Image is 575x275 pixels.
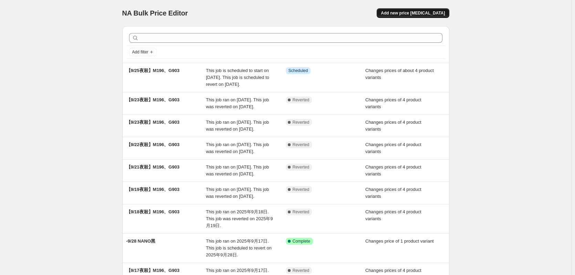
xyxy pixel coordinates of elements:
[126,164,180,170] span: 【9/21夜殺】M196、G903
[293,268,310,273] span: Reverted
[206,120,269,132] span: This job ran on [DATE]. This job was reverted on [DATE].
[365,120,421,132] span: Changes prices of 4 product variants
[206,187,269,199] span: This job ran on [DATE]. This job was reverted on [DATE].
[365,238,434,244] span: Changes price of 1 product variant
[126,68,180,73] span: 【9/25夜殺】M196、G903
[365,97,421,109] span: Changes prices of 4 product variants
[293,209,310,215] span: Reverted
[293,187,310,192] span: Reverted
[126,209,180,214] span: 【9/18夜殺】M196、G903
[206,209,273,228] span: This job ran on 2025年9月18日. This job was reverted on 2025年9月19日.
[206,97,269,109] span: This job ran on [DATE]. This job was reverted on [DATE].
[126,142,180,147] span: 【9/22夜殺】M196、G903
[206,164,269,176] span: This job ran on [DATE]. This job was reverted on [DATE].
[365,142,421,154] span: Changes prices of 4 product variants
[126,120,180,125] span: 【9/23夜殺】M196、G903
[132,49,148,55] span: Add filter
[293,142,310,147] span: Reverted
[122,9,188,17] span: NA Bulk Price Editor
[365,187,421,199] span: Changes prices of 4 product variants
[206,68,269,87] span: This job is scheduled to start on [DATE]. This job is scheduled to revert on [DATE].
[365,209,421,221] span: Changes prices of 4 product variants
[381,10,445,16] span: Add new price [MEDICAL_DATA]
[293,97,310,103] span: Reverted
[129,48,157,56] button: Add filter
[126,97,180,102] span: 【9/23夜殺】M196、G903
[126,238,156,244] span: -9/28 NANO黑
[293,120,310,125] span: Reverted
[365,164,421,176] span: Changes prices of 4 product variants
[206,142,269,154] span: This job ran on [DATE]. This job was reverted on [DATE].
[293,164,310,170] span: Reverted
[377,8,449,18] button: Add new price [MEDICAL_DATA]
[206,238,272,257] span: This job ran on 2025年9月17日. This job is scheduled to revert on 2025年9月28日.
[289,68,308,73] span: Scheduled
[126,268,180,273] span: 【9/17夜殺】M196、G903
[126,187,180,192] span: 【9/19夜殺】M196、G903
[293,238,310,244] span: Complete
[365,68,434,80] span: Changes prices of about 4 product variants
